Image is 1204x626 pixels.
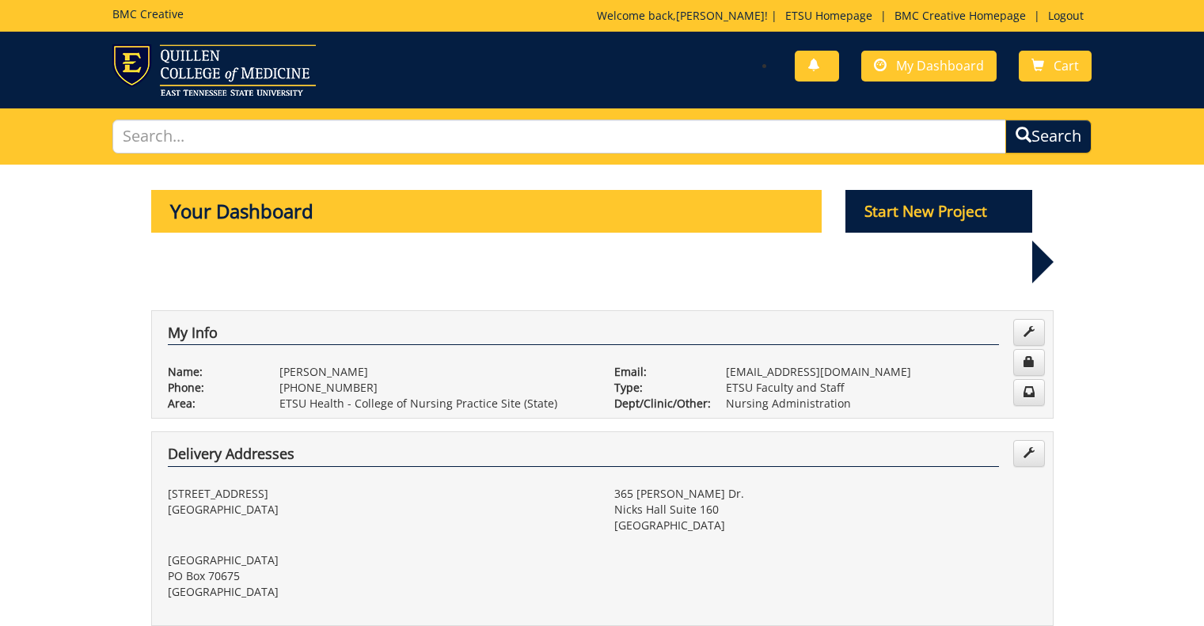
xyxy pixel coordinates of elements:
[168,568,591,584] p: PO Box 70675
[1005,120,1092,154] button: Search
[168,364,256,380] p: Name:
[896,57,984,74] span: My Dashboard
[676,8,765,23] a: [PERSON_NAME]
[597,8,1092,24] p: Welcome back, ! | | |
[887,8,1034,23] a: BMC Creative Homepage
[614,486,1037,502] p: 365 [PERSON_NAME] Dr.
[726,396,1037,412] p: Nursing Administration
[777,8,880,23] a: ETSU Homepage
[279,380,591,396] p: [PHONE_NUMBER]
[151,190,822,233] p: Your Dashboard
[1054,57,1079,74] span: Cart
[1040,8,1092,23] a: Logout
[112,120,1007,154] input: Search...
[112,44,316,96] img: ETSU logo
[168,446,999,467] h4: Delivery Addresses
[614,396,702,412] p: Dept/Clinic/Other:
[1013,319,1045,346] a: Edit Info
[861,51,997,82] a: My Dashboard
[845,205,1032,220] a: Start New Project
[168,325,999,346] h4: My Info
[279,396,591,412] p: ETSU Health - College of Nursing Practice Site (State)
[168,502,591,518] p: [GEOGRAPHIC_DATA]
[168,584,591,600] p: [GEOGRAPHIC_DATA]
[279,364,591,380] p: [PERSON_NAME]
[614,380,702,396] p: Type:
[614,502,1037,518] p: Nicks Hall Suite 160
[1013,440,1045,467] a: Edit Addresses
[168,396,256,412] p: Area:
[1013,379,1045,406] a: Change Communication Preferences
[614,364,702,380] p: Email:
[614,518,1037,533] p: [GEOGRAPHIC_DATA]
[1013,349,1045,376] a: Change Password
[726,364,1037,380] p: [EMAIL_ADDRESS][DOMAIN_NAME]
[168,552,591,568] p: [GEOGRAPHIC_DATA]
[112,8,184,20] h5: BMC Creative
[168,486,591,502] p: [STREET_ADDRESS]
[168,380,256,396] p: Phone:
[726,380,1037,396] p: ETSU Faculty and Staff
[845,190,1032,233] p: Start New Project
[1019,51,1092,82] a: Cart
